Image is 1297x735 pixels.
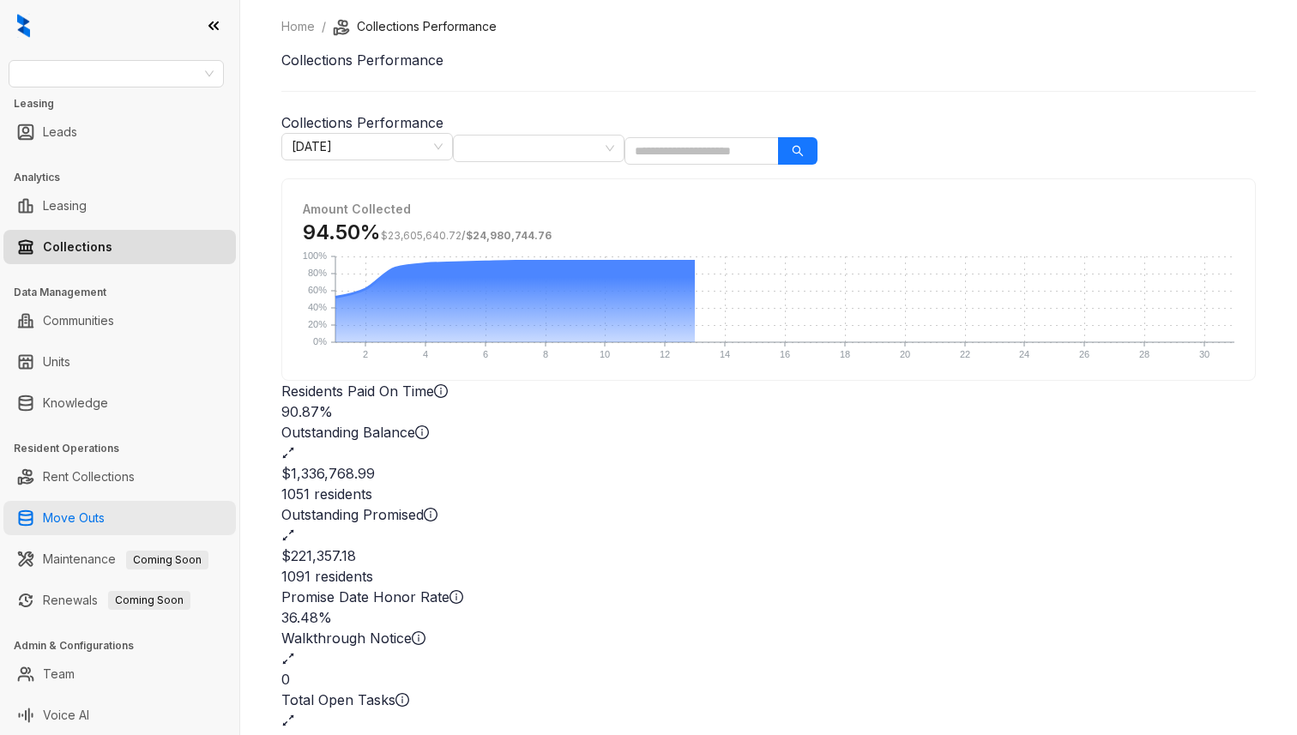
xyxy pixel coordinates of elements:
h2: 36.48% [281,607,1256,628]
h2: 0 [281,669,1256,690]
h3: Analytics [14,170,239,185]
text: 14 [720,349,730,359]
h3: Admin & Configurations [14,638,239,654]
span: $24,980,744.76 [466,229,552,242]
h3: Collections Performance [281,112,1256,133]
span: info-circle [449,590,463,604]
text: 22 [960,349,970,359]
span: info-circle [434,384,448,398]
text: 10 [600,349,610,359]
span: expand-alt [281,528,295,542]
strong: Amount Collected [303,202,411,216]
li: / [322,17,326,36]
li: Units [3,345,236,379]
text: 18 [840,349,850,359]
text: 20% [308,319,327,329]
text: 80% [308,268,327,278]
img: logo [17,14,30,38]
text: 2 [363,349,368,359]
h3: Resident Operations [14,441,239,456]
text: 16 [780,349,790,359]
li: Knowledge [3,386,236,420]
div: Outstanding Promised [281,504,1256,525]
text: 30 [1199,349,1210,359]
li: Rent Collections [3,460,236,494]
div: Promise Date Honor Rate [281,587,1256,607]
span: expand-alt [281,652,295,666]
text: 26 [1079,349,1089,359]
li: Leads [3,115,236,149]
text: 40% [308,302,327,312]
a: Collections [43,230,112,264]
li: Move Outs [3,501,236,535]
h2: $1,336,768.99 [281,463,1256,484]
text: 20 [900,349,910,359]
div: 1091 residents [281,566,1256,587]
a: Voice AI [43,698,89,732]
h1: Collections Performance [281,50,1256,70]
div: Walkthrough Notice [281,628,1256,648]
span: August 2025 [292,134,443,160]
text: 6 [483,349,488,359]
li: Team [3,657,236,691]
a: RenewalsComing Soon [43,583,190,618]
a: Communities [43,304,114,338]
span: / [381,229,552,242]
div: Residents Paid On Time [281,381,1256,401]
li: Leasing [3,189,236,223]
text: 60% [308,285,327,295]
text: 4 [423,349,428,359]
text: 0% [313,336,327,346]
div: Total Open Tasks [281,690,1256,710]
a: Home [278,17,318,36]
li: Maintenance [3,542,236,576]
span: info-circle [415,425,429,439]
a: Units [43,345,70,379]
h3: Data Management [14,285,239,300]
span: info-circle [412,631,425,645]
span: info-circle [395,693,409,707]
a: Rent Collections [43,460,135,494]
text: 100% [303,250,327,261]
div: Outstanding Balance [281,422,1256,443]
li: Communities [3,304,236,338]
text: 28 [1139,349,1149,359]
h3: 94.50% [303,219,1234,246]
text: 24 [1019,349,1029,359]
h3: Leasing [14,96,239,111]
span: Coming Soon [108,591,190,610]
span: expand-alt [281,714,295,727]
div: 1051 residents [281,484,1256,504]
span: $23,605,640.72 [381,229,461,242]
text: 8 [543,349,548,359]
a: Team [43,657,75,691]
a: Leasing [43,189,87,223]
li: Collections Performance [333,17,497,36]
span: search [792,145,804,157]
li: Collections [3,230,236,264]
span: info-circle [424,508,437,521]
span: expand-alt [281,446,295,460]
a: Knowledge [43,386,108,420]
h2: $221,357.18 [281,545,1256,566]
a: Move Outs [43,501,105,535]
text: 12 [660,349,670,359]
span: Coming Soon [126,551,208,569]
h2: 90.87% [281,401,1256,422]
li: Voice AI [3,698,236,732]
a: Leads [43,115,77,149]
li: Renewals [3,583,236,618]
